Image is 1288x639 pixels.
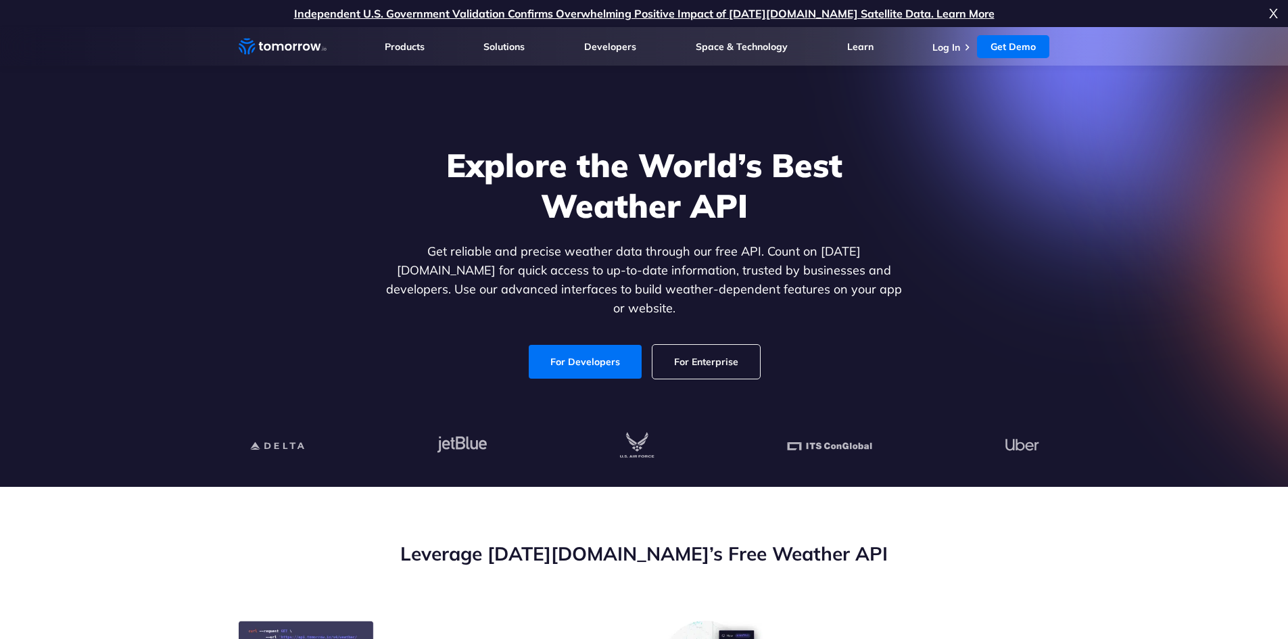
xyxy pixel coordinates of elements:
a: Space & Technology [696,41,788,53]
a: Independent U.S. Government Validation Confirms Overwhelming Positive Impact of [DATE][DOMAIN_NAM... [294,7,995,20]
h2: Leverage [DATE][DOMAIN_NAME]’s Free Weather API [239,541,1050,567]
h1: Explore the World’s Best Weather API [383,145,905,226]
a: Log In [932,41,960,53]
a: Solutions [483,41,525,53]
a: For Developers [529,345,642,379]
a: For Enterprise [652,345,760,379]
a: Get Demo [977,35,1049,58]
a: Home link [239,37,327,57]
a: Products [385,41,425,53]
p: Get reliable and precise weather data through our free API. Count on [DATE][DOMAIN_NAME] for quic... [383,242,905,318]
a: Learn [847,41,874,53]
a: Developers [584,41,636,53]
